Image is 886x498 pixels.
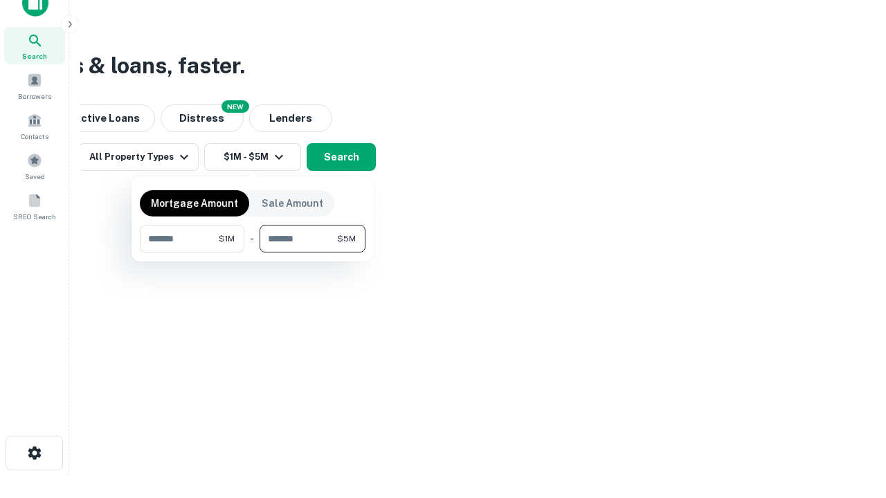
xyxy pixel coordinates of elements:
[262,196,323,211] p: Sale Amount
[151,196,238,211] p: Mortgage Amount
[337,232,356,245] span: $5M
[250,225,254,252] div: -
[219,232,235,245] span: $1M
[817,387,886,454] iframe: Chat Widget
